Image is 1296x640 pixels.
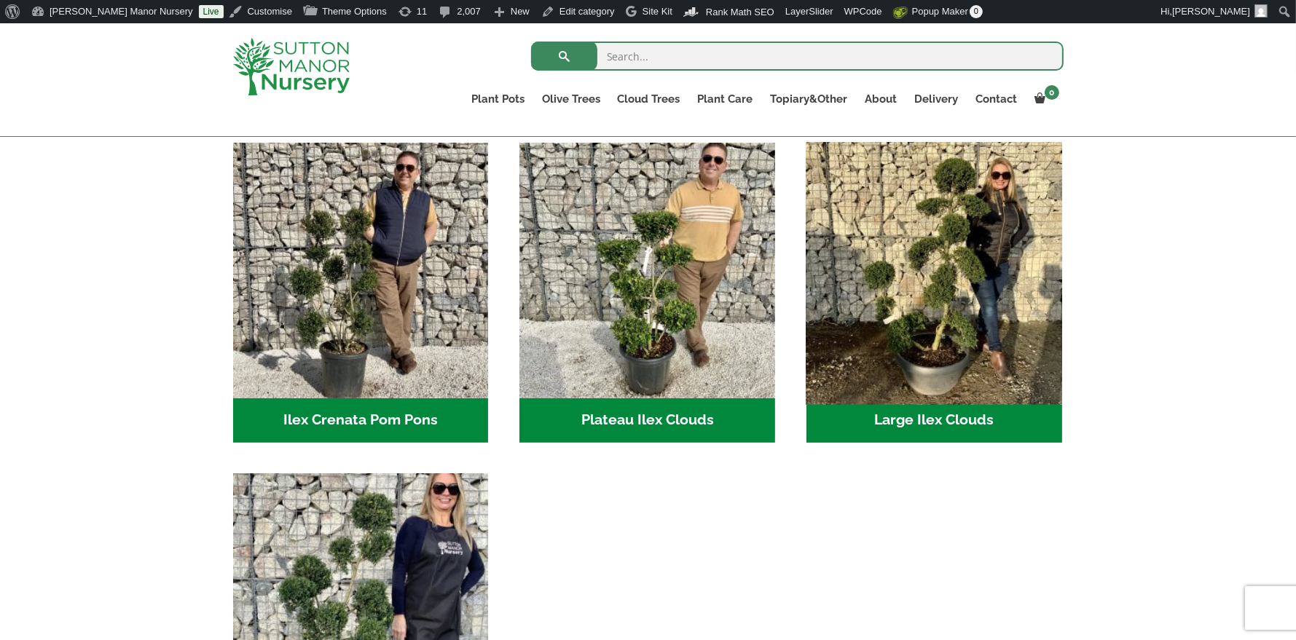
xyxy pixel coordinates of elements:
[967,89,1026,109] a: Contact
[906,89,967,109] a: Delivery
[531,42,1064,71] input: Search...
[519,143,775,443] a: Visit product category Plateau Ilex Clouds
[519,143,775,398] img: Plateau Ilex Clouds
[533,89,609,109] a: Olive Trees
[233,398,489,443] h2: Ilex Crenata Pom Pons
[233,143,489,443] a: Visit product category Ilex Crenata Pom Pons
[643,6,672,17] span: Site Kit
[706,7,774,17] span: Rank Math SEO
[1045,85,1059,100] span: 0
[233,38,350,95] img: logo
[806,398,1062,443] h2: Large Ilex Clouds
[1172,6,1250,17] span: [PERSON_NAME]
[857,89,906,109] a: About
[609,89,689,109] a: Cloud Trees
[689,89,762,109] a: Plant Care
[806,143,1062,443] a: Visit product category Large Ilex Clouds
[233,143,489,398] img: Ilex Crenata Pom Pons
[800,136,1068,404] img: Large Ilex Clouds
[970,5,983,18] span: 0
[1026,89,1064,109] a: 0
[519,398,775,443] h2: Plateau Ilex Clouds
[762,89,857,109] a: Topiary&Other
[463,89,533,109] a: Plant Pots
[199,5,224,18] a: Live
